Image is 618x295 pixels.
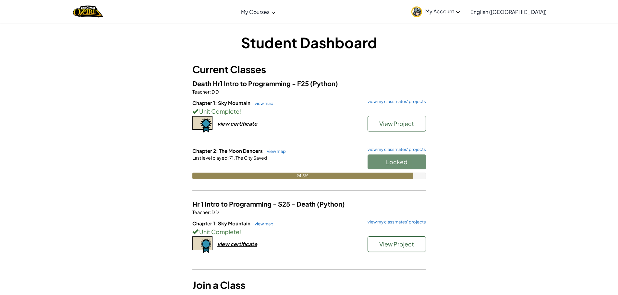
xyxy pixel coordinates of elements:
span: Death Hr1 Intro to Programming - F25 [192,79,310,87]
span: Unit Complete [198,108,239,115]
img: certificate-icon.png [192,236,212,253]
a: English ([GEOGRAPHIC_DATA]) [467,3,550,20]
a: view map [251,101,273,106]
span: Last level played [192,155,227,161]
span: Chapter 1: Sky Mountain [192,220,251,226]
span: : [227,155,229,161]
span: 71. [229,155,235,161]
span: My Courses [241,8,270,15]
h3: Join a Class [192,278,426,292]
a: view my classmates' projects [364,99,426,104]
span: Hr 1 Intro to Programming - S25 - Death [192,200,317,208]
span: English ([GEOGRAPHIC_DATA]) [470,8,547,15]
span: D D [211,209,219,215]
a: My Account [408,1,463,22]
span: Teacher [192,209,210,215]
span: D D [211,89,219,95]
a: My Courses [238,3,279,20]
img: certificate-icon.png [192,116,212,133]
span: View Project [379,240,414,248]
a: Ozaria by CodeCombat logo [73,5,103,18]
span: (Python) [310,79,338,87]
a: view map [264,149,286,154]
img: Home [73,5,103,18]
div: view certificate [217,120,257,127]
a: view certificate [192,120,257,127]
span: Teacher [192,89,210,95]
a: view my classmates' projects [364,147,426,152]
span: Chapter 2: The Moon Dancers [192,148,264,154]
button: View Project [368,116,426,131]
div: view certificate [217,241,257,247]
a: view map [251,221,273,226]
div: 94.5% [192,173,413,179]
span: : [210,209,211,215]
h1: Student Dashboard [192,32,426,52]
span: : [210,89,211,95]
img: avatar [411,6,422,17]
span: Unit Complete [198,228,239,235]
span: Chapter 1: Sky Mountain [192,100,251,106]
span: ! [239,108,241,115]
span: ! [239,228,241,235]
button: View Project [368,236,426,252]
span: The City Saved [235,155,267,161]
span: (Python) [317,200,345,208]
span: My Account [425,8,460,15]
span: View Project [379,120,414,127]
a: view certificate [192,241,257,247]
a: view my classmates' projects [364,220,426,224]
h3: Current Classes [192,62,426,77]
